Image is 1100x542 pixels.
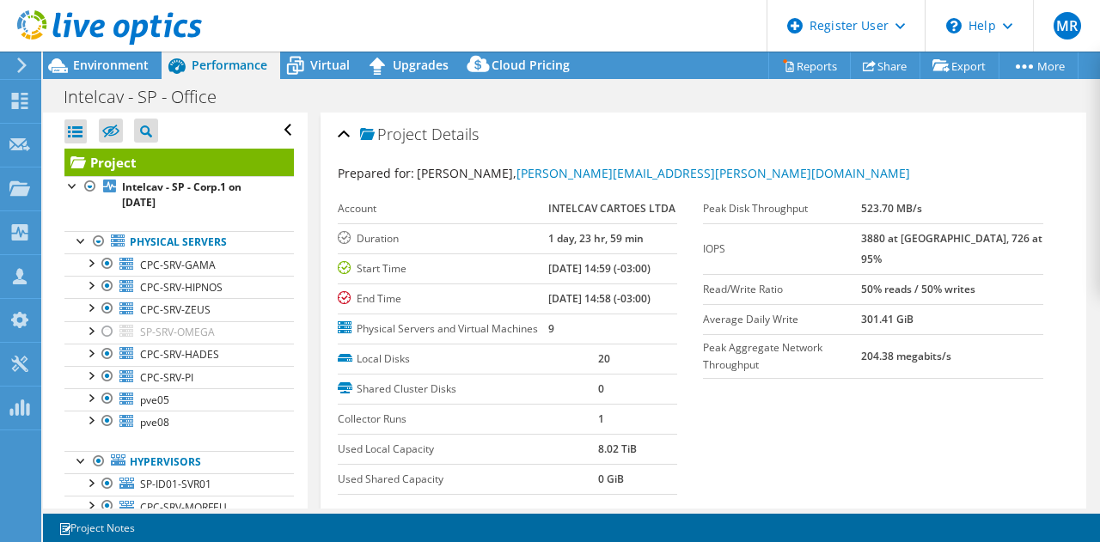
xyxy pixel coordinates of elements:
[338,381,598,398] label: Shared Cluster Disks
[850,52,920,79] a: Share
[64,451,294,473] a: Hypervisors
[703,281,861,298] label: Read/Write Ratio
[703,200,861,217] label: Peak Disk Throughput
[1054,12,1081,40] span: MR
[703,311,861,328] label: Average Daily Write
[999,52,1079,79] a: More
[338,290,549,308] label: End Time
[861,312,914,326] b: 301.41 GiB
[338,350,598,368] label: Local Disks
[417,165,910,181] span: [PERSON_NAME],
[140,302,211,317] span: CPC-SRV-ZEUS
[46,517,147,539] a: Project Notes
[360,126,427,143] span: Project
[64,321,294,344] a: SP-SRV-OMEGA
[140,347,219,362] span: CPC-SRV-HADES
[548,201,675,216] b: INTELCAV CARTOES LTDA
[338,230,549,247] label: Duration
[140,370,193,385] span: CPC-SRV-PI
[140,280,223,295] span: CPC-SRV-HIPNOS
[598,351,610,366] b: 20
[338,165,414,181] label: Prepared for:
[861,282,975,296] b: 50% reads / 50% writes
[64,411,294,433] a: pve08
[56,88,243,107] h1: Intelcav - SP - Office
[338,441,598,458] label: Used Local Capacity
[64,231,294,253] a: Physical Servers
[393,57,449,73] span: Upgrades
[122,180,241,210] b: Intelcav - SP - Corp.1 on [DATE]
[703,339,861,374] label: Peak Aggregate Network Throughput
[338,471,598,488] label: Used Shared Capacity
[598,411,604,426] b: 1
[64,298,294,320] a: CPC-SRV-ZEUS
[861,349,951,363] b: 204.38 megabits/s
[140,500,227,515] span: CPC-SRV-MORFEU
[64,253,294,276] a: CPC-SRV-GAMA
[140,477,211,491] span: SP-ID01-SVR01
[64,473,294,496] a: SP-ID01-SVR01
[431,124,479,144] span: Details
[64,276,294,298] a: CPC-SRV-HIPNOS
[598,442,637,456] b: 8.02 TiB
[338,411,598,428] label: Collector Runs
[548,291,651,306] b: [DATE] 14:58 (-03:00)
[861,231,1042,266] b: 3880 at [GEOGRAPHIC_DATA], 726 at 95%
[492,57,570,73] span: Cloud Pricing
[548,321,554,336] b: 9
[946,18,962,33] svg: \n
[861,201,922,216] b: 523.70 MB/s
[64,176,294,214] a: Intelcav - SP - Corp.1 on [DATE]
[338,260,549,277] label: Start Time
[192,57,267,73] span: Performance
[140,415,169,429] span: pve08
[768,52,851,79] a: Reports
[338,200,549,217] label: Account
[310,57,350,73] span: Virtual
[64,496,294,518] a: CPC-SRV-MORFEU
[703,241,861,258] label: IOPS
[920,52,999,79] a: Export
[73,57,149,73] span: Environment
[140,325,215,339] span: SP-SRV-OMEGA
[516,165,910,181] a: [PERSON_NAME][EMAIL_ADDRESS][PERSON_NAME][DOMAIN_NAME]
[548,261,651,276] b: [DATE] 14:59 (-03:00)
[64,149,294,176] a: Project
[338,320,549,338] label: Physical Servers and Virtual Machines
[598,381,604,396] b: 0
[64,366,294,388] a: CPC-SRV-PI
[140,393,169,407] span: pve05
[64,388,294,411] a: pve05
[598,472,624,486] b: 0 GiB
[548,231,644,246] b: 1 day, 23 hr, 59 min
[140,258,216,272] span: CPC-SRV-GAMA
[64,344,294,366] a: CPC-SRV-HADES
